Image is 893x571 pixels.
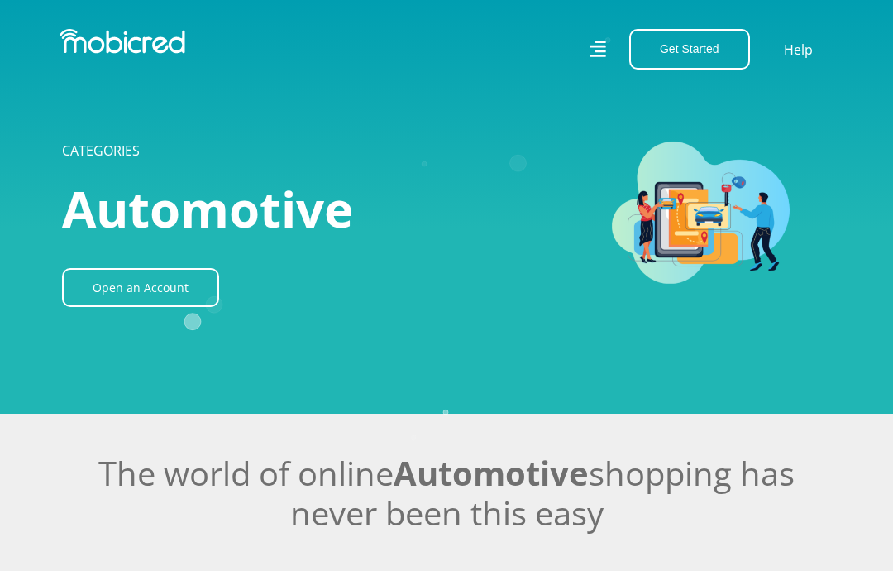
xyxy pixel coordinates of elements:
button: Get Started [629,29,750,70]
img: Mobicred [60,29,185,54]
img: Automotive [393,84,831,330]
a: CATEGORIES [62,142,140,160]
span: Automotive [62,175,353,242]
h2: The world of online shopping has never been this easy [62,453,831,533]
a: Open an Account [62,268,219,307]
a: Help [783,39,814,60]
